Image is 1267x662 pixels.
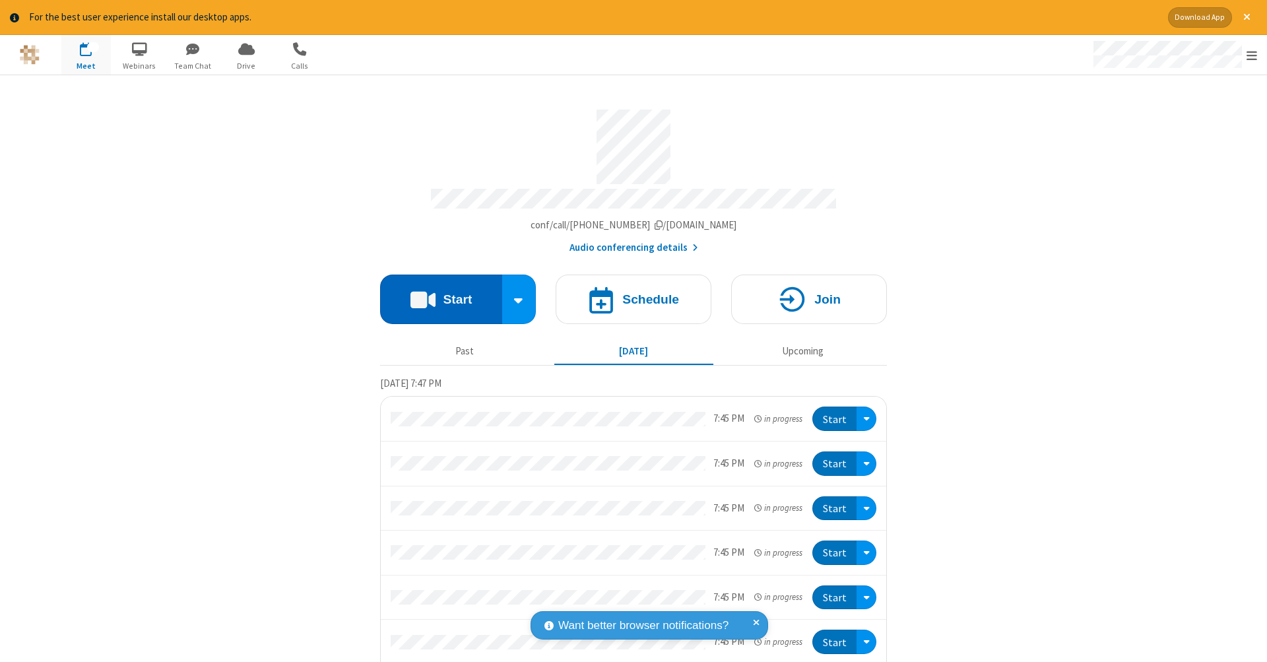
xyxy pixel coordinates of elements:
button: Schedule [556,275,711,324]
button: Start [380,275,502,324]
span: Meet [61,60,111,72]
button: Copy my meeting room linkCopy my meeting room link [531,218,737,233]
em: in progress [754,546,802,559]
div: 12 [87,42,99,52]
em: in progress [754,502,802,514]
button: Start [812,407,857,431]
button: Close alert [1237,7,1257,28]
h4: Start [443,293,472,306]
button: Upcoming [723,339,882,364]
em: in progress [754,457,802,470]
button: [DATE] [554,339,713,364]
span: Webinars [115,60,164,72]
div: Open menu [857,451,876,476]
div: For the best user experience install our desktop apps. [29,10,1158,25]
em: in progress [754,413,802,425]
button: Start [812,496,857,521]
div: 7:45 PM [713,590,744,605]
button: Download App [1168,7,1232,28]
span: [DATE] 7:47 PM [380,377,441,389]
div: Open menu [857,585,876,610]
div: Open menu [857,496,876,521]
div: 7:45 PM [713,501,744,516]
span: Copy my meeting room link [531,218,737,231]
span: Calls [275,60,325,72]
div: Open menu [857,541,876,565]
div: 7:45 PM [713,456,744,471]
span: Want better browser notifications? [558,617,729,634]
div: Open menu [857,630,876,654]
button: Start [812,630,857,654]
div: Start conference options [502,275,536,324]
section: Account details [380,100,887,255]
span: Team Chat [168,60,218,72]
button: Start [812,451,857,476]
div: Open menu [1081,35,1267,75]
em: in progress [754,636,802,648]
button: Past [385,339,544,364]
button: Start [812,585,857,610]
button: Logo [5,35,54,75]
h4: Join [814,293,841,306]
div: 7:45 PM [713,545,744,560]
img: QA Selenium DO NOT DELETE OR CHANGE [20,45,40,65]
div: Open menu [857,407,876,431]
iframe: Chat [1234,628,1257,653]
button: Join [731,275,887,324]
button: Start [812,541,857,565]
div: 7:45 PM [713,411,744,426]
button: Audio conferencing details [569,240,698,255]
h4: Schedule [622,293,679,306]
em: in progress [754,591,802,603]
span: Drive [222,60,271,72]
